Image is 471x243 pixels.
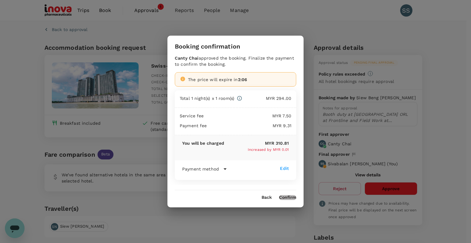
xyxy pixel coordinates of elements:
[280,165,289,171] div: Edit
[188,76,291,83] div: The price will expire in
[175,55,296,67] div: approved the booking. Finalize the payment to confirm the booking.
[238,77,247,82] span: 2:06
[182,140,224,146] p: You will be charged
[242,95,291,101] p: MYR 294.00
[175,43,240,50] h3: Booking confirmation
[248,147,289,152] span: Increased by MYR 0.01
[180,95,234,101] p: Total 1 night(s) x 1 room(s)
[262,195,272,200] button: Back
[207,123,291,129] p: MYR 9.31
[180,123,207,129] p: Payment fee
[204,113,291,119] p: MYR 7.50
[279,195,296,200] button: Confirm
[180,113,204,119] p: Service fee
[224,140,289,146] p: MYR 310.81
[175,56,199,61] b: Canty Chai
[182,166,219,172] p: Payment method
